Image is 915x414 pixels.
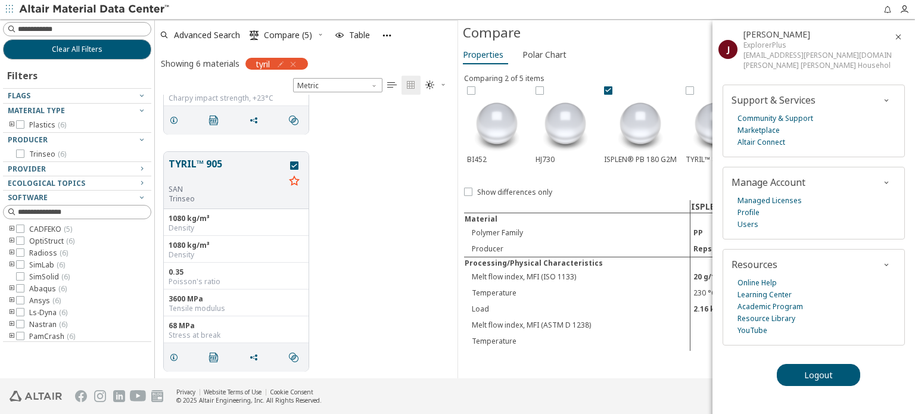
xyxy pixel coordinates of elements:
[8,308,16,317] i: toogle group
[477,188,552,197] span: Show differences only
[293,78,382,92] div: Unit System
[8,332,16,341] i: toogle group
[464,269,690,285] td: Melt flow index, MFI (ISO 1133)
[804,369,833,381] span: Logout
[161,58,239,69] div: Showing 6 materials
[67,331,75,341] span: ( 6 )
[536,95,595,154] img: preview
[169,331,304,340] div: Stress at break
[250,30,259,40] i: 
[406,80,416,90] i: 
[176,388,195,396] a: Privacy
[59,319,67,329] span: ( 6 )
[169,157,285,185] button: TYRIL™ 905
[690,225,780,241] td: PP
[169,223,304,233] div: Density
[29,260,65,270] span: SimLab
[8,91,30,101] span: Flags
[284,345,309,369] button: Similar search
[464,225,690,241] td: Polymer Family
[737,195,802,207] a: Managed Licenses
[732,176,805,189] span: Manage Account
[737,277,777,289] a: Online Help
[29,248,68,258] span: Radioss
[169,321,304,331] div: 68 MPa
[743,29,810,40] span: Juergen Ehret
[3,39,151,60] button: Clear All Filters
[209,116,219,125] i: 
[29,296,61,306] span: Ansys
[270,388,313,396] a: Cookie Consent
[464,349,690,366] td: Load
[8,260,16,270] i: toogle group
[463,45,503,64] span: Properties
[169,94,304,103] div: Charpy impact strength, +23°C
[29,320,67,329] span: Nastran
[58,149,66,159] span: ( 6 )
[533,83,598,167] div: HJ730
[29,284,67,294] span: Abaqus
[8,284,16,294] i: toogle group
[690,301,780,317] td: 2.16 kg
[8,178,85,188] span: Ecological Topics
[289,116,298,125] i: 
[743,40,891,50] div: ExplorerPlus
[169,214,304,223] div: 1080 kg/m³
[463,23,872,42] div: Compare
[464,257,690,269] td: Processing/Physical Characteristics
[522,45,567,64] span: Polar Chart
[3,176,151,191] button: Ecological Topics
[29,308,67,317] span: Ls-Dyna
[60,248,68,258] span: ( 6 )
[244,108,269,132] button: Share
[737,289,792,301] a: Learning Center
[464,73,909,83] div: Comparing 2 of 5 items
[209,353,219,362] i: 
[737,207,760,219] a: Profile
[3,89,151,103] button: Flags
[464,213,690,225] td: Material
[174,31,240,39] span: Advanced Search
[8,225,16,234] i: toogle group
[387,80,397,90] i: 
[19,4,171,15] img: Altair Material Data Center
[169,194,285,204] p: Trinseo
[256,58,270,69] span: tyril
[8,236,16,246] i: toogle group
[284,108,309,132] button: Similar search
[737,313,795,325] a: Resource Library
[8,135,48,145] span: Producer
[8,164,46,174] span: Provider
[66,236,74,246] span: ( 6 )
[244,345,269,369] button: Share
[204,108,229,132] button: PDF Download
[690,200,780,213] td: ISPLEN® PB 180 G2M
[611,95,670,154] img: preview
[464,241,690,257] td: Producer
[690,241,780,257] td: Repsol YPF S.A.
[464,285,690,301] td: Temperature
[176,396,322,404] div: © 2025 Altair Engineering, Inc. All Rights Reserved.
[204,345,229,369] button: PDF Download
[52,45,102,54] span: Clear All Filters
[29,272,70,282] span: SimSolid
[737,219,758,231] a: Users
[732,94,816,107] span: Support & Services
[29,225,72,234] span: CADFEKO
[683,83,748,167] div: TYRIL™ 867 E
[169,294,304,304] div: 3600 MPa
[169,277,304,287] div: Poisson's ratio
[464,317,690,333] td: Melt flow index, MFI (ASTM D 1238)
[8,192,48,203] span: Software
[3,162,151,176] button: Provider
[743,60,891,70] div: [PERSON_NAME] [PERSON_NAME] Household GmbH
[402,76,421,95] button: Tile View
[52,295,61,306] span: ( 6 )
[737,325,767,337] a: YouTube
[285,172,304,191] button: Favorite
[164,108,189,132] button: Details
[3,60,43,88] div: Filters
[61,272,70,282] span: ( 6 )
[169,250,304,260] div: Density
[421,76,452,95] button: Theme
